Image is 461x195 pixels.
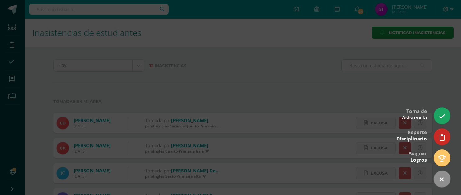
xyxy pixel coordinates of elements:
[402,104,427,124] div: Toma de
[410,157,427,163] span: Logros
[396,135,427,142] span: Disciplinario
[409,146,427,166] div: Asignar
[402,114,427,121] span: Asistencia
[396,125,427,145] div: Reporte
